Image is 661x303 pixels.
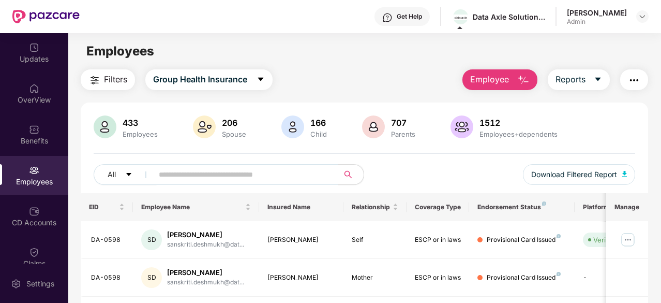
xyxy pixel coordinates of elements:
span: caret-down [257,75,265,84]
div: ESCP or in laws [415,273,461,283]
img: svg+xml;base64,PHN2ZyB4bWxucz0iaHR0cDovL3d3dy53My5vcmcvMjAwMC9zdmciIHdpZHRoPSIyNCIgaGVpZ2h0PSIyNC... [88,74,101,86]
span: Relationship [352,203,390,211]
span: EID [89,203,117,211]
div: Verified [593,235,618,245]
img: svg+xml;base64,PHN2ZyB4bWxucz0iaHR0cDovL3d3dy53My5vcmcvMjAwMC9zdmciIHdpZHRoPSI4IiBoZWlnaHQ9IjgiIH... [557,234,561,238]
div: Settings [23,279,57,289]
img: svg+xml;base64,PHN2ZyBpZD0iRW1wbG95ZWVzIiB4bWxucz0iaHR0cDovL3d3dy53My5vcmcvMjAwMC9zdmciIHdpZHRoPS... [29,165,39,176]
th: Employee Name [133,193,259,221]
span: caret-down [594,75,602,84]
img: svg+xml;base64,PHN2ZyBpZD0iSG9tZSIgeG1sbnM9Imh0dHA6Ly93d3cudzMub3JnLzIwMDAvc3ZnIiB3aWR0aD0iMjAiIG... [29,83,39,94]
div: SD [141,267,162,288]
th: Manage [606,193,648,221]
div: [PERSON_NAME] [167,268,244,278]
div: DA-0598 [91,273,125,283]
span: All [108,169,116,180]
div: 433 [121,118,160,128]
img: manageButton [620,232,636,248]
img: svg+xml;base64,PHN2ZyB4bWxucz0iaHR0cDovL3d3dy53My5vcmcvMjAwMC9zdmciIHhtbG5zOnhsaW5rPSJodHRwOi8vd3... [94,116,116,138]
th: Coverage Type [407,193,470,221]
button: Reportscaret-down [548,69,610,90]
div: Platform Status [583,203,640,211]
img: svg+xml;base64,PHN2ZyBpZD0iQ2xhaW0iIHhtbG5zPSJodHRwOi8vd3d3LnczLm9yZy8yMDAwL3N2ZyIgd2lkdGg9IjIwIi... [29,247,39,257]
button: Group Health Insurancecaret-down [145,69,273,90]
button: search [338,164,364,185]
img: svg+xml;base64,PHN2ZyBpZD0iRHJvcGRvd24tMzJ4MzIiIHhtbG5zPSJodHRwOi8vd3d3LnczLm9yZy8yMDAwL3N2ZyIgd2... [638,12,647,21]
img: svg+xml;base64,PHN2ZyB4bWxucz0iaHR0cDovL3d3dy53My5vcmcvMjAwMC9zdmciIHdpZHRoPSIyNCIgaGVpZ2h0PSIyNC... [628,74,640,86]
span: search [338,170,358,179]
span: Employee [470,73,509,86]
div: Data Axle Solutions Private Limited [473,12,545,22]
div: [PERSON_NAME] [267,273,335,283]
img: svg+xml;base64,PHN2ZyBpZD0iVXBkYXRlZCIgeG1sbnM9Imh0dHA6Ly93d3cudzMub3JnLzIwMDAvc3ZnIiB3aWR0aD0iMj... [29,42,39,53]
span: Download Filtered Report [531,169,617,180]
img: WhatsApp%20Image%202022-10-27%20at%2012.58.27.jpeg [453,15,468,20]
span: Group Health Insurance [153,73,247,86]
div: 166 [308,118,329,128]
img: svg+xml;base64,PHN2ZyB4bWxucz0iaHR0cDovL3d3dy53My5vcmcvMjAwMC9zdmciIHhtbG5zOnhsaW5rPSJodHRwOi8vd3... [622,171,627,177]
span: Employees [86,44,154,59]
div: Child [308,130,329,138]
img: New Pazcare Logo [12,10,80,23]
img: svg+xml;base64,PHN2ZyBpZD0iQ0RfQWNjb3VudHMiIGRhdGEtbmFtZT0iQ0QgQWNjb3VudHMiIHhtbG5zPSJodHRwOi8vd3... [29,206,39,217]
div: DA-0598 [91,235,125,245]
div: Employees [121,130,160,138]
div: Parents [389,130,417,138]
th: EID [81,193,133,221]
div: Get Help [397,12,422,21]
div: Provisional Card Issued [487,273,561,283]
span: Filters [104,73,127,86]
div: [PERSON_NAME] [267,235,335,245]
div: Self [352,235,398,245]
th: Relationship [343,193,407,221]
span: caret-down [125,171,132,179]
img: svg+xml;base64,PHN2ZyB4bWxucz0iaHR0cDovL3d3dy53My5vcmcvMjAwMC9zdmciIHdpZHRoPSI4IiBoZWlnaHQ9IjgiIH... [542,201,546,206]
div: [PERSON_NAME] [567,8,627,18]
div: SD [141,229,162,250]
button: Employee [462,69,537,90]
div: Admin [567,18,627,26]
img: svg+xml;base64,PHN2ZyB4bWxucz0iaHR0cDovL3d3dy53My5vcmcvMjAwMC9zdmciIHhtbG5zOnhsaW5rPSJodHRwOi8vd3... [281,116,304,138]
img: svg+xml;base64,PHN2ZyB4bWxucz0iaHR0cDovL3d3dy53My5vcmcvMjAwMC9zdmciIHhtbG5zOnhsaW5rPSJodHRwOi8vd3... [193,116,216,138]
img: svg+xml;base64,PHN2ZyB4bWxucz0iaHR0cDovL3d3dy53My5vcmcvMjAwMC9zdmciIHhtbG5zOnhsaW5rPSJodHRwOi8vd3... [450,116,473,138]
div: Employees+dependents [477,130,560,138]
img: svg+xml;base64,PHN2ZyBpZD0iU2V0dGluZy0yMHgyMCIgeG1sbnM9Imh0dHA6Ly93d3cudzMub3JnLzIwMDAvc3ZnIiB3aW... [11,279,21,289]
div: ESCP or in laws [415,235,461,245]
img: svg+xml;base64,PHN2ZyBpZD0iQmVuZWZpdHMiIHhtbG5zPSJodHRwOi8vd3d3LnczLm9yZy8yMDAwL3N2ZyIgd2lkdGg9Ij... [29,124,39,135]
div: 707 [389,118,417,128]
div: [PERSON_NAME] [167,230,244,240]
td: - [575,259,648,297]
img: svg+xml;base64,PHN2ZyB4bWxucz0iaHR0cDovL3d3dy53My5vcmcvMjAwMC9zdmciIHhtbG5zOnhsaW5rPSJodHRwOi8vd3... [517,74,530,86]
button: Download Filtered Report [523,164,636,185]
div: 206 [220,118,248,128]
th: Insured Name [259,193,343,221]
div: 1512 [477,118,560,128]
div: sanskriti.deshmukh@dat... [167,240,244,250]
div: sanskriti.deshmukh@dat... [167,278,244,287]
div: Provisional Card Issued [487,235,561,245]
button: Filters [81,69,135,90]
span: Reports [555,73,585,86]
button: Allcaret-down [94,164,157,185]
img: svg+xml;base64,PHN2ZyBpZD0iSGVscC0zMngzMiIgeG1sbnM9Imh0dHA6Ly93d3cudzMub3JnLzIwMDAvc3ZnIiB3aWR0aD... [382,12,393,23]
img: svg+xml;base64,PHN2ZyB4bWxucz0iaHR0cDovL3d3dy53My5vcmcvMjAwMC9zdmciIHhtbG5zOnhsaW5rPSJodHRwOi8vd3... [362,116,385,138]
div: Mother [352,273,398,283]
div: Spouse [220,130,248,138]
span: Employee Name [141,203,243,211]
div: Endorsement Status [477,203,566,211]
img: svg+xml;base64,PHN2ZyB4bWxucz0iaHR0cDovL3d3dy53My5vcmcvMjAwMC9zdmciIHdpZHRoPSI4IiBoZWlnaHQ9IjgiIH... [557,272,561,276]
